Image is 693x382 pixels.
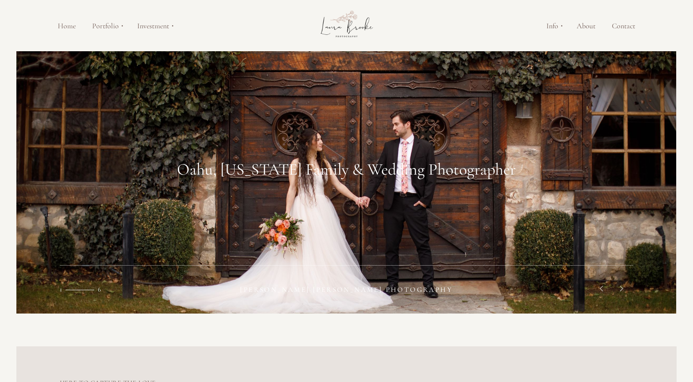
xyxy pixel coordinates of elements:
[367,158,425,181] span: Wedding
[546,22,558,30] span: Info
[220,158,302,181] span: [US_STATE]
[538,21,568,31] a: Info
[92,22,119,30] span: Portfolio
[352,158,364,181] span: &
[50,21,84,31] a: Home
[386,284,453,295] span: Photography
[604,21,643,31] a: Contact
[306,158,349,181] span: Family
[428,158,516,181] span: Photographer
[84,21,129,31] a: Portfolio
[307,3,386,48] img: Laura Brooke Photography
[240,284,310,295] span: [PERSON_NAME]
[60,285,174,293] h6: 1 6
[137,22,169,30] span: Investment
[313,284,383,295] span: [PERSON_NAME]
[568,21,604,31] a: About
[129,21,179,31] a: Investment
